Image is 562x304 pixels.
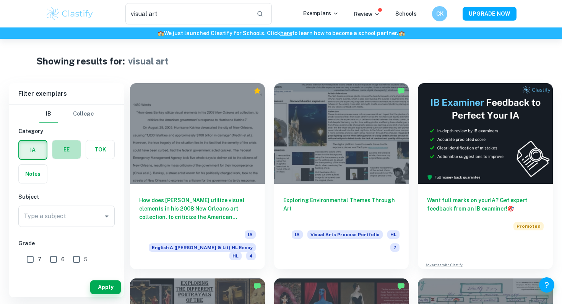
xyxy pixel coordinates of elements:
span: Visual Arts Process Portfolio [307,230,383,239]
img: Marked [397,87,405,95]
span: 2 [84,273,88,281]
span: 4 [38,273,42,281]
h6: We just launched Clastify for Schools. Click to learn how to become a school partner. [2,29,560,37]
a: here [280,30,292,36]
img: Marked [253,282,261,290]
h6: Grade [18,239,115,248]
span: HL [229,252,242,260]
a: Advertise with Clastify [426,262,463,268]
span: IA [292,230,303,239]
button: Open [101,211,112,222]
a: Schools [395,11,417,17]
img: Thumbnail [418,83,553,184]
img: Clastify logo [45,6,94,21]
span: 🎯 [507,206,514,212]
button: Notes [19,165,47,183]
img: Marked [397,282,405,290]
h6: Subject [18,193,115,201]
button: College [73,105,94,123]
button: IA [19,141,47,159]
span: 5 [84,255,88,264]
span: 7 [38,255,41,264]
span: HL [387,230,400,239]
h1: Showing results for: [36,54,125,68]
button: Help and Feedback [539,277,554,293]
a: Exploring Environmental Themes Through ArtIAVisual Arts Process PortfolioHL7 [274,83,409,269]
span: IA [245,230,256,239]
span: 4 [246,252,256,260]
button: IB [39,105,58,123]
a: How does [PERSON_NAME] utilize visual elements in his 2008 New Orleans art collection, to critici... [130,83,265,269]
button: Apply [90,280,121,294]
h6: How does [PERSON_NAME] utilize visual elements in his 2008 New Orleans art collection, to critici... [139,196,256,221]
a: Want full marks on yourIA? Get expert feedback from an IB examiner!PromotedAdvertise with Clastify [418,83,553,269]
h1: visual art [128,54,169,68]
h6: Filter exemplars [9,83,124,105]
span: Promoted [513,222,544,230]
h6: Category [18,127,115,135]
input: Search for any exemplars... [125,3,250,24]
p: Review [354,10,380,18]
div: Filter type choice [39,105,94,123]
span: 3 [62,273,65,281]
span: 6 [61,255,65,264]
h6: CK [435,10,444,18]
h6: Want full marks on your IA ? Get expert feedback from an IB examiner! [427,196,544,213]
span: English A ([PERSON_NAME] & Lit) HL Essay [149,243,256,252]
h6: Exploring Environmental Themes Through Art [283,196,400,221]
span: 🏫 [158,30,164,36]
p: Exemplars [303,9,339,18]
button: CK [432,6,447,21]
button: UPGRADE NOW [463,7,517,21]
span: 🏫 [398,30,405,36]
div: Premium [253,87,261,95]
span: 1 [107,273,110,281]
span: 7 [390,243,400,252]
button: TOK [86,140,114,159]
button: EE [52,140,81,159]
